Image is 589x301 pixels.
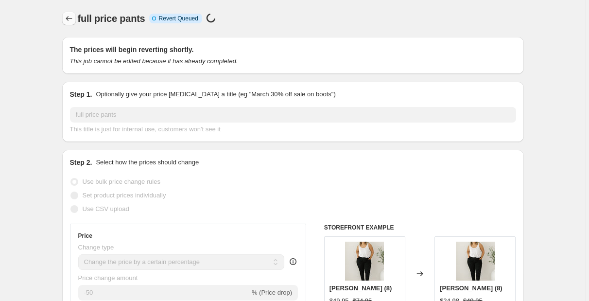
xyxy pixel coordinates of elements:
[78,285,250,301] input: -15
[83,192,166,199] span: Set product prices individually
[83,178,160,185] span: Use bulk price change rules
[70,158,92,167] h2: Step 2.
[83,205,129,212] span: Use CSV upload
[70,125,221,133] span: This title is just for internal use, customers won't see it
[78,274,138,282] span: Price change amount
[96,89,335,99] p: Optionally give your price [MEDICAL_DATA] a title (eg "March 30% off sale on boots")
[70,45,516,54] h2: The prices will begin reverting shortly.
[456,242,495,281] img: Larsa_10_80x.jpg
[62,12,76,25] button: Price change jobs
[96,158,199,167] p: Select how the prices should change
[70,89,92,99] h2: Step 1.
[159,15,198,22] span: Revert Queued
[324,224,516,231] h6: STOREFRONT EXAMPLE
[329,284,392,292] span: [PERSON_NAME] (8)
[440,284,502,292] span: [PERSON_NAME] (8)
[70,107,516,123] input: 30% off holiday sale
[78,232,92,240] h3: Price
[70,57,238,65] i: This job cannot be edited because it has already completed.
[78,244,114,251] span: Change type
[288,257,298,266] div: help
[78,13,145,24] span: full price pants
[252,289,292,296] span: % (Price drop)
[345,242,384,281] img: Larsa_10_80x.jpg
